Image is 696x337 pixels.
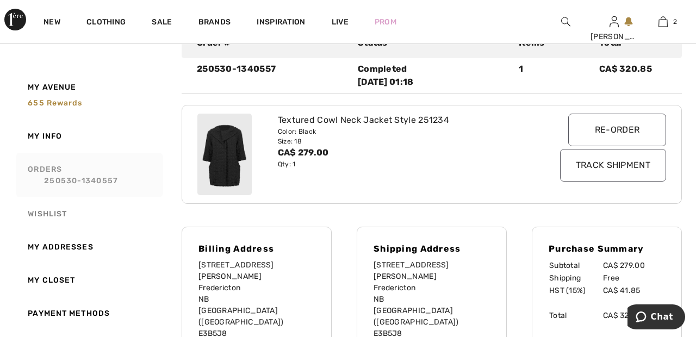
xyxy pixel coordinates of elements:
a: New [43,17,60,29]
h4: Billing Address [198,244,315,254]
td: CA$ 320.85 [602,309,665,322]
div: Color: Black [278,127,546,136]
a: Sign In [610,16,619,27]
a: Clothing [86,17,126,29]
a: Prom [375,16,396,28]
img: joseph-ribkoff-outerwear-black_251234b_1_542a_search.jpg [197,114,252,195]
span: 2 [673,17,677,27]
div: Completed [DATE] 01:18 [358,63,506,89]
h4: Purchase Summary [549,244,665,254]
img: 1ère Avenue [4,9,26,30]
td: Free [602,272,665,284]
div: 250530-1340557 [190,63,351,89]
div: CA$ 320.85 [593,63,673,89]
a: My Info [14,120,163,153]
a: My Addresses [14,230,163,264]
img: search the website [561,15,570,28]
td: Total [549,309,602,322]
td: HST (15%) [549,284,602,297]
span: Inspiration [257,17,305,29]
a: Payment Methods [14,297,163,330]
img: My Bag [658,15,668,28]
a: 2 [639,15,687,28]
input: Track Shipment [560,149,666,182]
a: Live [332,16,349,28]
img: My Info [610,15,619,28]
div: 1 [512,63,593,89]
div: [PERSON_NAME] [591,31,638,42]
a: 250530-1340557 [28,175,159,186]
div: Qty: 1 [278,159,546,169]
a: Sale [152,17,172,29]
h4: Shipping Address [374,244,490,254]
div: CA$ 279.00 [278,146,546,159]
iframe: Opens a widget where you can chat to one of our agents [627,304,685,332]
a: Brands [198,17,231,29]
a: My Closet [14,264,163,297]
a: Orders [14,153,163,197]
span: My Avenue [28,82,76,93]
td: CA$ 41.85 [602,284,665,297]
div: Textured Cowl Neck Jacket Style 251234 [278,114,546,127]
td: Subtotal [549,259,602,272]
td: CA$ 279.00 [602,259,665,272]
span: 655 rewards [28,98,82,108]
td: Shipping [549,272,602,284]
div: Size: 18 [278,136,546,146]
input: Re-order [568,114,666,146]
a: Wishlist [14,197,163,230]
